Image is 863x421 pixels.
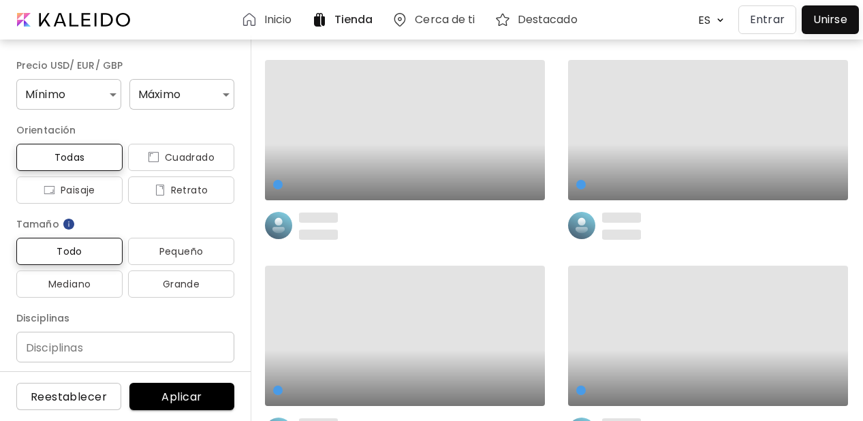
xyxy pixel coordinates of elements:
[311,12,379,28] a: Tienda
[16,57,234,74] h6: Precio USD/ EUR/ GBP
[518,14,578,25] h6: Destacado
[27,149,112,166] span: Todas
[392,12,480,28] a: Cerca de ti
[334,14,373,25] h6: Tienda
[139,243,223,260] span: Pequeño
[713,14,727,27] img: arrow down
[16,216,234,232] h6: Tamaño
[415,14,475,25] h6: Cerca de ti
[62,217,76,231] img: info
[128,144,234,171] button: iconCuadrado
[802,5,859,34] a: Unirse
[128,238,234,265] button: Pequeño
[27,182,112,198] span: Paisaje
[738,5,796,34] button: Entrar
[16,79,121,110] div: Mínimo
[750,12,785,28] p: Entrar
[738,5,802,34] a: Entrar
[129,383,234,410] button: Aplicar
[27,243,112,260] span: Todo
[139,276,223,292] span: Grande
[264,14,292,25] h6: Inicio
[16,122,234,138] h6: Orientación
[27,390,110,404] span: Reestablecer
[27,276,112,292] span: Mediano
[16,383,121,410] button: Reestablecer
[148,152,159,163] img: icon
[140,390,223,404] span: Aplicar
[44,185,55,196] img: icon
[16,144,123,171] button: Todas
[691,8,713,32] div: ES
[241,12,298,28] a: Inicio
[16,310,234,326] h6: Disciplinas
[128,176,234,204] button: iconRetrato
[139,149,223,166] span: Cuadrado
[16,238,123,265] button: Todo
[16,176,123,204] button: iconPaisaje
[155,185,166,196] img: icon
[129,79,234,110] div: Máximo
[139,182,223,198] span: Retrato
[128,270,234,298] button: Grande
[495,12,583,28] a: Destacado
[16,270,123,298] button: Mediano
